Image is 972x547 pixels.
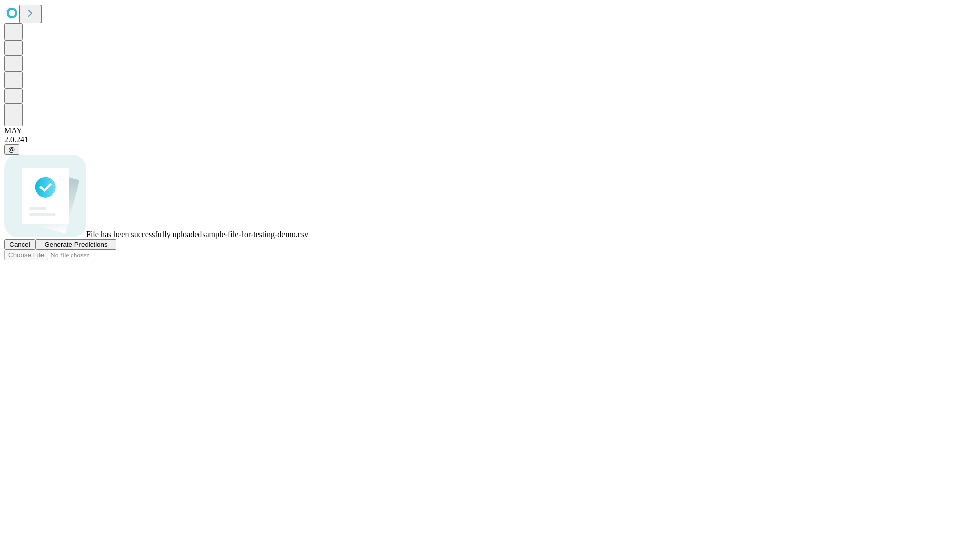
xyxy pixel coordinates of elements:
span: File has been successfully uploaded [86,230,202,239]
span: sample-file-for-testing-demo.csv [202,230,308,239]
span: Cancel [9,241,30,248]
button: Cancel [4,239,35,250]
div: MAY [4,126,968,135]
button: @ [4,144,19,155]
div: 2.0.241 [4,135,968,144]
span: Generate Predictions [44,241,107,248]
span: @ [8,146,15,153]
button: Generate Predictions [35,239,116,250]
